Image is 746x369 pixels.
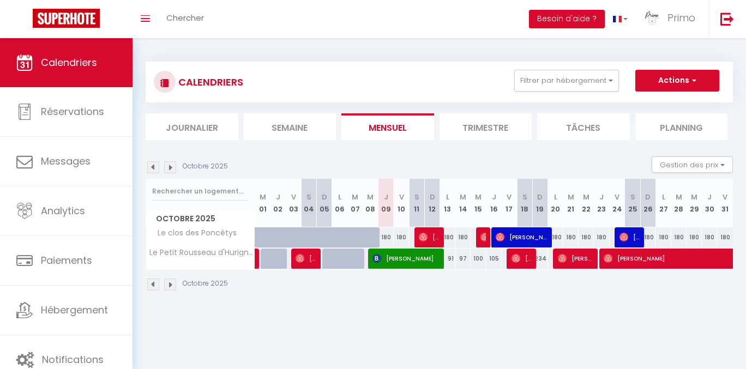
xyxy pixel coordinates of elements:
th: 06 [332,179,347,227]
abbr: M [260,192,266,202]
th: 29 [687,179,702,227]
span: Chercher [166,12,204,23]
th: 27 [655,179,671,227]
th: 12 [424,179,440,227]
p: Octobre 2025 [183,161,228,172]
th: 13 [440,179,455,227]
th: 28 [671,179,687,227]
abbr: V [399,192,404,202]
span: Hébergement [41,303,108,317]
th: 07 [347,179,363,227]
div: 180 [548,227,563,247]
li: Tâches [537,113,630,140]
span: Messages [41,154,91,168]
span: Le clos des Poncétys [148,227,239,239]
abbr: M [568,192,574,202]
img: logout [720,12,734,26]
span: Primo [667,11,695,25]
li: Journalier [146,113,238,140]
div: 91 [440,249,455,269]
th: 11 [409,179,424,227]
h3: CALENDRIERS [176,70,243,94]
abbr: D [645,192,651,202]
span: Octobre 2025 [146,211,255,227]
th: 19 [532,179,548,227]
th: 25 [625,179,640,227]
abbr: V [507,192,512,202]
abbr: S [306,192,311,202]
span: Réservations [41,105,104,118]
input: Rechercher un logement... [152,182,249,201]
th: 31 [717,179,733,227]
th: 10 [394,179,409,227]
abbr: M [676,192,682,202]
p: Octobre 2025 [183,279,228,289]
div: 180 [455,227,471,247]
th: 24 [610,179,625,227]
th: 14 [455,179,471,227]
abbr: L [662,192,665,202]
th: 30 [702,179,717,227]
th: 03 [286,179,301,227]
span: [PERSON_NAME] [419,227,439,247]
th: 01 [255,179,270,227]
span: Le Petit Rousseau d'Hurigny 4* [148,249,257,257]
div: 180 [440,227,455,247]
th: 02 [270,179,286,227]
abbr: J [492,192,496,202]
th: 22 [579,179,594,227]
div: 180 [563,227,579,247]
abbr: M [352,192,358,202]
span: Paiements [41,253,92,267]
div: 180 [717,227,733,247]
div: 97 [455,249,471,269]
abbr: V [723,192,727,202]
th: 05 [317,179,332,227]
abbr: M [460,192,466,202]
abbr: J [599,192,604,202]
th: 21 [563,179,579,227]
th: 15 [471,179,486,227]
abbr: S [522,192,527,202]
abbr: L [446,192,449,202]
abbr: J [707,192,712,202]
th: 18 [517,179,532,227]
span: [PERSON_NAME] [296,248,316,269]
div: 100 [471,249,486,269]
span: Analytics [41,204,85,217]
span: Calendriers [41,56,97,69]
div: 180 [594,227,609,247]
div: 180 [640,227,655,247]
div: 105 [486,249,501,269]
div: 180 [378,227,394,247]
span: [PERSON_NAME] [619,227,640,247]
abbr: S [414,192,419,202]
abbr: M [475,192,482,202]
abbr: L [338,192,341,202]
span: Notifications [42,353,104,366]
div: 234 [532,249,548,269]
div: 180 [579,227,594,247]
th: 23 [594,179,609,227]
div: 180 [655,227,671,247]
span: [PERSON_NAME] [480,227,485,247]
th: 20 [548,179,563,227]
th: 04 [301,179,316,227]
abbr: M [691,192,697,202]
abbr: D [537,192,543,202]
div: 180 [671,227,687,247]
li: Trimestre [440,113,532,140]
abbr: S [630,192,635,202]
abbr: M [583,192,589,202]
button: Actions [635,70,719,92]
img: Super Booking [33,9,100,28]
span: [PERSON_NAME] [372,248,438,269]
abbr: D [322,192,327,202]
button: Gestion des prix [652,156,733,173]
th: 08 [363,179,378,227]
span: [PERSON_NAME] [496,227,546,247]
li: Planning [635,113,728,140]
abbr: J [384,192,388,202]
div: 180 [394,227,409,247]
abbr: M [367,192,374,202]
